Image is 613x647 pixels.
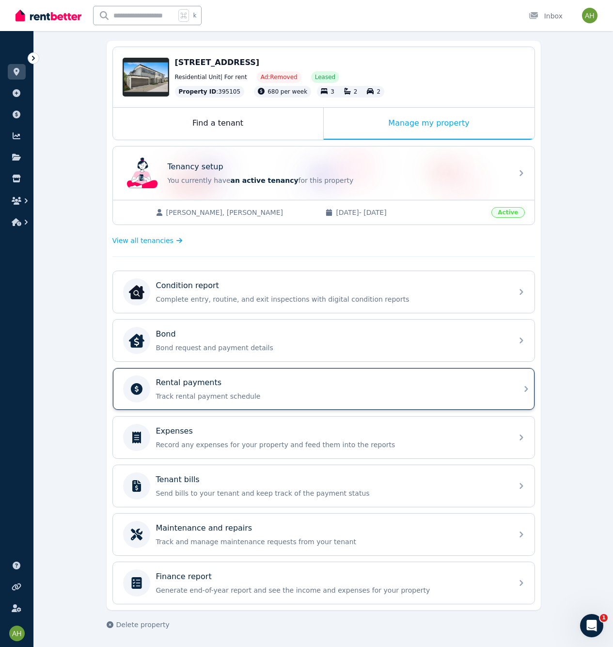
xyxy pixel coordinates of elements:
span: Property ID [179,88,217,96]
p: Record any expenses for your property and feed them into the reports [156,440,507,450]
a: View all tenancies [112,236,183,245]
span: Active [491,207,524,218]
span: 680 per week [267,88,307,95]
p: Complete entry, routine, and exit inspections with digital condition reports [156,294,507,304]
span: Residential Unit | For rent [175,73,247,81]
span: [DATE] - [DATE] [336,208,486,217]
span: ORGANISE [8,53,38,60]
span: k [193,12,196,19]
p: Track and manage maintenance requests from your tenant [156,537,507,547]
span: 1 [600,614,608,622]
span: [STREET_ADDRESS] [175,58,260,67]
span: 2 [377,88,380,95]
img: Alan Heywood [582,8,597,23]
img: Bond [129,333,144,348]
span: an active tenancy [231,177,299,184]
span: Ad: Removed [261,73,298,81]
p: Rental payments [156,377,222,388]
p: Expenses [156,425,193,437]
p: Send bills to your tenant and keep track of the payment status [156,488,507,498]
span: [PERSON_NAME], [PERSON_NAME] [166,208,316,217]
a: Maintenance and repairsTrack and manage maintenance requests from your tenant [113,514,534,555]
img: Tenancy setup [127,158,158,189]
img: Condition report [129,284,144,300]
div: Inbox [529,11,563,21]
p: Maintenance and repairs [156,522,252,534]
a: Rental paymentsTrack rental payment schedule [113,368,534,410]
a: Condition reportCondition reportComplete entry, routine, and exit inspections with digital condit... [113,271,534,313]
p: You currently have for this property [168,176,507,185]
p: Generate end-of-year report and see the income and expenses for your property [156,585,507,595]
span: Delete property [116,620,170,630]
a: Tenancy setupTenancy setupYou currently havean active tenancyfor this property [113,146,534,200]
a: BondBondBond request and payment details [113,320,534,361]
p: Finance report [156,571,212,582]
p: Condition report [156,280,219,291]
span: View all tenancies [112,236,173,245]
span: Leased [315,73,335,81]
p: Bond [156,328,176,340]
a: ExpensesRecord any expenses for your property and feed them into the reports [113,417,534,458]
div: Manage my property [324,108,534,140]
span: 3 [330,88,334,95]
button: Delete property [107,620,170,630]
span: 2 [354,88,358,95]
iframe: Intercom live chat [580,614,603,637]
a: Tenant billsSend bills to your tenant and keep track of the payment status [113,465,534,507]
p: Tenant bills [156,474,200,485]
div: : 395105 [175,86,245,97]
a: Finance reportGenerate end-of-year report and see the income and expenses for your property [113,562,534,604]
img: RentBetter [16,8,81,23]
p: Bond request and payment details [156,343,507,353]
p: Tenancy setup [168,161,223,173]
img: Alan Heywood [9,626,25,641]
p: Track rental payment schedule [156,391,507,401]
div: Find a tenant [113,108,323,140]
